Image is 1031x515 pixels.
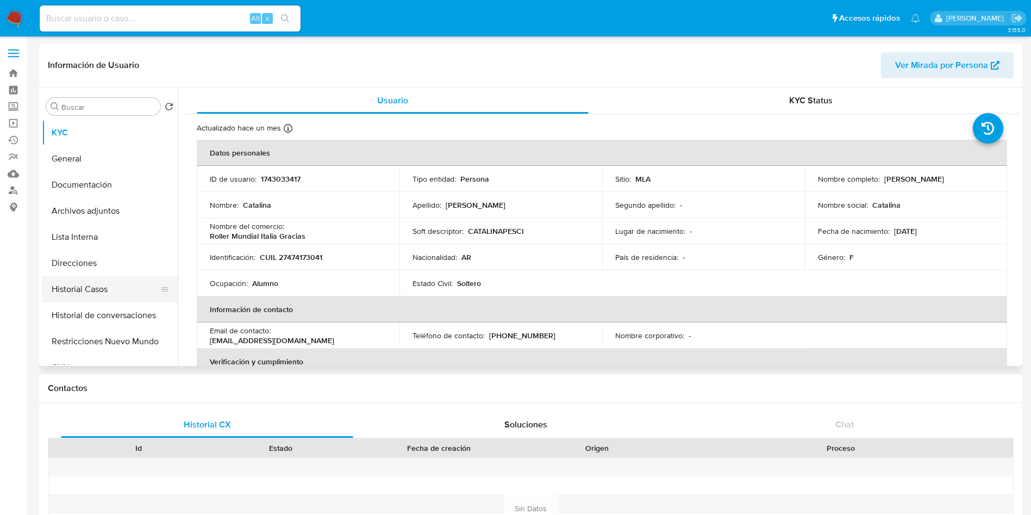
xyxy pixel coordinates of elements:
th: Datos personales [197,140,1007,166]
p: [PERSON_NAME] [884,174,944,184]
p: Actualizado hace un mes [197,123,281,133]
button: Historial Casos [42,276,169,302]
div: Fecha de creación [360,443,518,454]
p: valeria.duch@mercadolibre.com [946,13,1008,23]
p: AR [461,252,471,262]
button: Historial de conversaciones [42,302,178,328]
button: search-icon [274,11,296,26]
p: - [689,331,691,340]
p: Ocupación : [210,278,248,288]
p: País de residencia : [615,252,678,262]
p: Nacionalidad : [413,252,457,262]
span: KYC Status [789,94,833,107]
p: Segundo apellido : [615,200,676,210]
p: Catalina [872,200,901,210]
button: KYC [42,120,178,146]
span: Soluciones [504,418,547,431]
th: Información de contacto [197,296,1007,322]
p: CUIL 27474173041 [260,252,322,262]
p: Lugar de nacimiento : [615,226,685,236]
a: Notificaciones [911,14,920,23]
p: Nombre completo : [818,174,880,184]
p: Sitio : [615,174,631,184]
h1: Contactos [48,383,1014,394]
p: - [690,226,692,236]
span: Ver Mirada por Persona [895,52,988,78]
button: Lista Interna [42,224,178,250]
p: Nombre del comercio : [210,221,284,231]
button: Documentación [42,172,178,198]
button: General [42,146,178,172]
p: Nombre corporativo : [615,331,684,340]
p: Persona [460,174,489,184]
span: Usuario [377,94,408,107]
p: [DATE] [894,226,917,236]
p: - [680,200,682,210]
p: [PHONE_NUMBER] [489,331,555,340]
p: Fecha de nacimiento : [818,226,890,236]
button: Restricciones Nuevo Mundo [42,328,178,355]
span: s [266,13,269,23]
p: CATALINAPESCI [468,226,524,236]
span: Alt [251,13,260,23]
p: Teléfono de contacto : [413,331,485,340]
button: CVU [42,355,178,381]
a: Salir [1011,13,1023,24]
button: Archivos adjuntos [42,198,178,224]
p: Soft descriptor : [413,226,464,236]
button: Buscar [51,102,59,111]
p: [EMAIL_ADDRESS][DOMAIN_NAME] [210,336,334,345]
p: Identificación : [210,252,255,262]
p: Email de contacto : [210,326,271,336]
p: Género : [818,252,845,262]
span: Accesos rápidos [839,13,900,24]
p: - [683,252,685,262]
p: MLA [635,174,651,184]
p: Nombre : [210,200,239,210]
p: Soltero [457,278,481,288]
p: Nombre social : [818,200,868,210]
p: Catalina [243,200,271,210]
p: Estado Civil : [413,278,453,288]
th: Verificación y cumplimiento [197,349,1007,375]
div: Origen [534,443,661,454]
h1: Información de Usuario [48,60,139,71]
div: Proceso [676,443,1005,454]
p: ID de usuario : [210,174,257,184]
button: Volver al orden por defecto [165,102,173,114]
span: Historial CX [184,418,231,431]
button: Ver Mirada por Persona [881,52,1014,78]
input: Buscar usuario o caso... [40,11,301,26]
p: F [849,252,854,262]
span: Chat [835,418,854,431]
p: Roller Mundial Italia Gracias [210,231,305,241]
p: Alumno [252,278,278,288]
input: Buscar [61,102,156,112]
p: Apellido : [413,200,441,210]
div: Estado [217,443,345,454]
p: [PERSON_NAME] [446,200,505,210]
p: Tipo entidad : [413,174,456,184]
button: Direcciones [42,250,178,276]
p: 1743033417 [261,174,301,184]
div: Id [75,443,202,454]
